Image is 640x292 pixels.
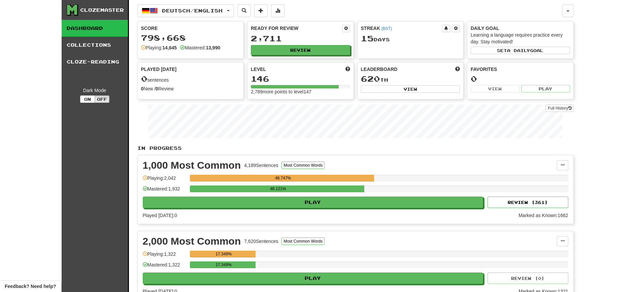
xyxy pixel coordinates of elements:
[251,45,350,55] button: Review
[244,238,278,245] div: 7,620 Sentences
[143,261,187,273] div: Mastered: 1,322
[67,87,123,94] div: Dark Mode
[271,4,284,17] button: More stats
[507,48,530,53] span: a daily
[141,66,177,73] span: Played [DATE]
[143,197,483,208] button: Play
[251,25,342,32] div: Ready for Review
[471,32,570,45] div: Learning a language requires practice every day. Stay motivated!
[206,45,220,50] strong: 13,990
[80,7,124,13] div: Clozemaster
[141,85,240,92] div: New / Review
[162,45,177,50] strong: 14,645
[192,185,364,192] div: 46.121%
[251,88,350,95] div: 2,789 more points to level 147
[141,34,240,42] div: 798,668
[546,105,573,112] a: Full History
[237,4,251,17] button: Search sentences
[143,251,187,262] div: Playing: 1,322
[361,74,380,83] span: 620
[141,44,177,51] div: Playing:
[162,8,223,13] span: Deutsch / English
[251,66,266,73] span: Level
[5,283,56,290] span: Open feedback widget
[361,66,398,73] span: Leaderboard
[62,20,128,37] a: Dashboard
[192,261,256,268] div: 17.349%
[62,53,128,70] a: Cloze-Reading
[143,213,177,218] span: Played [DATE]: 0
[521,85,570,92] button: Play
[137,145,574,152] p: In Progress
[143,185,187,197] div: Mastered: 1,932
[381,26,392,31] a: (BST)
[141,74,147,83] span: 0
[143,175,187,186] div: Playing: 2,042
[141,25,240,32] div: Score
[487,197,568,208] button: Review (361)
[141,86,144,91] strong: 0
[361,34,460,43] div: Day s
[471,75,570,83] div: 0
[361,25,442,32] div: Streak
[137,4,234,17] button: Deutsch/English
[95,95,109,103] button: Off
[143,160,241,170] div: 1,000 Most Common
[361,34,374,43] span: 15
[361,75,460,83] div: th
[345,66,350,73] span: Score more points to level up
[62,37,128,53] a: Collections
[471,85,519,92] button: View
[518,212,568,219] div: Marked as Known: 1662
[244,162,278,169] div: 4,189 Sentences
[471,66,570,73] div: Favorites
[251,75,350,83] div: 146
[192,251,256,257] div: 17.349%
[143,273,483,284] button: Play
[251,34,350,43] div: 2,711
[192,175,374,181] div: 48.747%
[281,162,325,169] button: Most Common Words
[281,238,325,245] button: Most Common Words
[455,66,460,73] span: This week in points, UTC
[180,44,220,51] div: Mastered:
[487,273,568,284] button: Review (0)
[80,95,95,103] button: On
[471,47,570,54] button: Seta dailygoal
[361,85,460,93] button: View
[471,25,570,32] div: Daily Goal
[141,75,240,83] div: sentences
[254,4,268,17] button: Add sentence to collection
[143,236,241,246] div: 2,000 Most Common
[156,86,158,91] strong: 0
